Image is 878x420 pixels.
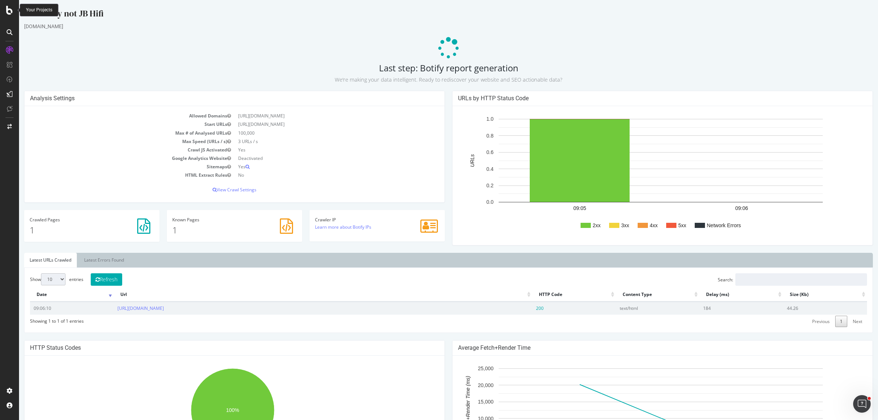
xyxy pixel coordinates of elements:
text: URLs [450,154,456,167]
p: 1 [153,224,278,236]
div: Your Projects [26,7,52,13]
td: Sitemaps [11,162,215,171]
text: 0.2 [468,183,475,188]
th: Size (Kb): activate to sort column ascending [764,288,848,302]
text: Network Errors [688,222,722,228]
text: 3xx [602,222,610,228]
h4: Analysis Settings [11,95,420,102]
p: View Crawl Settings [11,187,420,193]
h4: Crawler IP [296,217,420,222]
td: [URL][DOMAIN_NAME] [215,120,420,128]
text: 0.8 [468,133,475,139]
iframe: Intercom live chat [853,395,871,413]
h4: Pages Known [153,217,278,222]
div: [DOMAIN_NAME] [5,23,854,30]
a: Learn more about Botify IPs [296,224,352,230]
text: 5xx [659,222,667,228]
td: [URL][DOMAIN_NAME] [215,112,420,120]
a: [URL][DOMAIN_NAME] [98,305,145,311]
a: Previous [788,316,815,327]
td: 3 URLs / s [215,137,420,146]
td: Google Analytics Website [11,154,215,162]
td: 100,000 [215,129,420,137]
text: 2xx [574,222,582,228]
label: Search: [699,273,848,286]
svg: A chart. [439,112,844,240]
select: Showentries [22,273,46,285]
th: Delay (ms): activate to sort column ascending [680,288,764,302]
text: 1.0 [468,116,475,122]
text: 0.6 [468,149,475,155]
div: Showing 1 to 1 of 1 entries [11,315,65,324]
td: 184 [680,302,764,314]
th: HTTP Code: activate to sort column ascending [513,288,597,302]
td: Start URLs [11,120,215,128]
h4: Average Fetch+Render Time [439,344,848,352]
td: Deactivated [215,154,420,162]
div: Definitely not JB Hifi [5,7,854,23]
h2: Last step: Botify report generation [5,63,854,83]
th: Url: activate to sort column ascending [95,288,513,302]
td: 44.26 [764,302,848,314]
text: 100% [207,407,220,413]
text: 20,000 [459,382,474,388]
td: Yes [215,146,420,154]
th: Date: activate to sort column ascending [11,288,95,302]
th: Content Type: activate to sort column ascending [597,288,681,302]
text: 4xx [631,222,639,228]
text: 0.0 [468,199,475,205]
input: Search: [716,273,848,286]
text: 09:06 [716,205,729,211]
a: Next [829,316,848,327]
h4: Pages Crawled [11,217,135,222]
a: 1 [816,316,828,327]
td: HTML Extract Rules [11,171,215,179]
small: We’re making your data intelligent. Ready to rediscover your website and SEO actionable data? [316,76,543,83]
td: Yes [215,162,420,171]
td: text/html [597,302,681,314]
span: 200 [517,305,525,311]
text: 0.4 [468,166,475,172]
button: Refresh [72,273,103,286]
h4: HTTP Status Codes [11,344,420,352]
text: 25,000 [459,365,474,371]
text: 15,000 [459,399,474,405]
td: Max # of Analysed URLs [11,129,215,137]
a: Latest URLs Crawled [5,253,58,267]
td: 09:06:10 [11,302,95,314]
td: No [215,171,420,179]
td: Allowed Domains [11,112,215,120]
text: 09:05 [554,205,567,211]
label: Show entries [11,273,64,285]
a: Latest Errors Found [60,253,110,267]
td: Crawl JS Activated [11,146,215,154]
p: 1 [11,224,135,236]
td: Max Speed (URLs / s) [11,137,215,146]
h4: URLs by HTTP Status Code [439,95,848,102]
